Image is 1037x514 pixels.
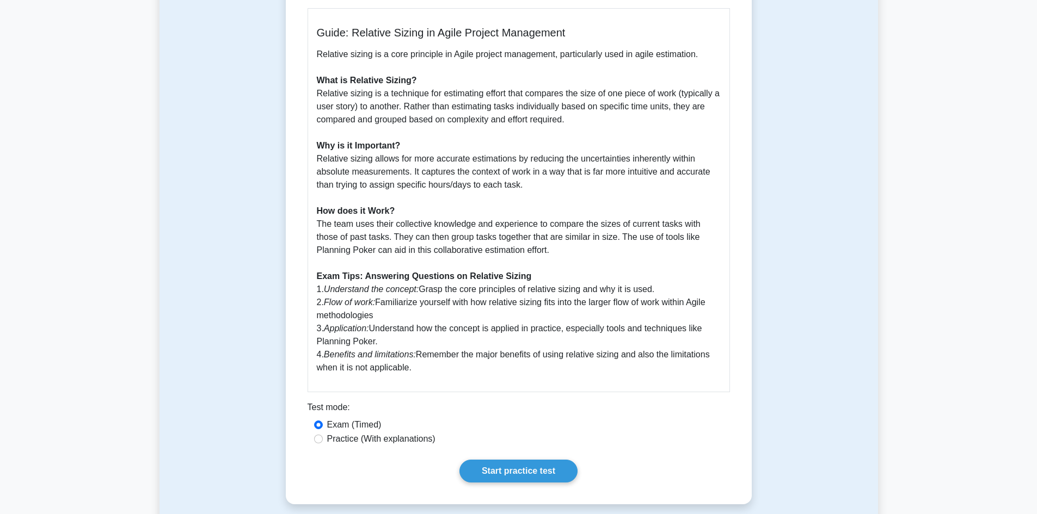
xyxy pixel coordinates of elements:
[324,324,369,333] i: Application:
[308,401,730,418] div: Test mode:
[324,284,419,294] i: Understand the concept:
[317,48,721,374] p: Relative sizing is a core principle in Agile project management, particularly used in agile estim...
[327,418,382,431] label: Exam (Timed)
[317,141,401,150] b: Why is it Important?
[317,271,532,281] b: Exam Tips: Answering Questions on Relative Sizing
[317,206,395,215] b: How does it Work?
[317,76,417,85] b: What is Relative Sizing?
[324,298,375,307] i: Flow of work:
[459,460,578,482] a: Start practice test
[327,432,435,445] label: Practice (With explanations)
[317,26,721,39] h5: Guide: Relative Sizing in Agile Project Management
[324,350,416,359] i: Benefits and limitations:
